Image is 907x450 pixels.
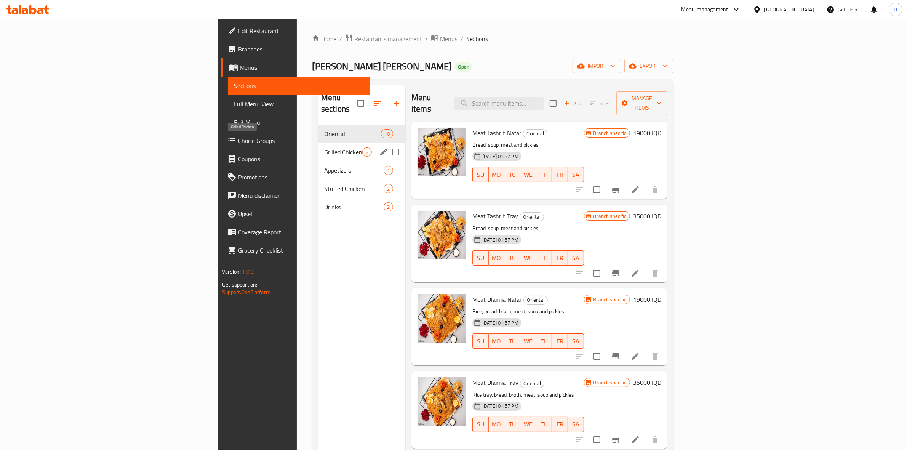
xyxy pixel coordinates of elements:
[476,169,486,180] span: SU
[431,34,457,44] a: Menus
[240,63,364,72] span: Menus
[646,181,664,199] button: delete
[489,167,505,182] button: MO
[555,169,565,180] span: FR
[545,95,561,111] span: Select section
[568,167,584,182] button: SA
[504,250,520,266] button: TU
[504,417,520,432] button: TU
[633,294,661,305] h6: 19000 IQD
[238,26,364,35] span: Edit Restaurant
[520,213,544,221] span: Oriental
[242,267,254,277] span: 1.0.0
[536,167,552,182] button: TH
[571,169,581,180] span: SA
[378,146,389,158] button: edit
[536,417,552,432] button: TH
[418,211,466,259] img: Meat Tashrib Tray
[461,34,463,43] li: /
[221,131,370,150] a: Choice Groups
[221,58,370,77] a: Menus
[472,333,489,349] button: SU
[507,419,517,430] span: TU
[568,333,584,349] button: SA
[312,58,452,75] span: [PERSON_NAME] [PERSON_NAME]
[476,336,486,347] span: SU
[324,129,381,138] span: Oriental
[479,319,521,327] span: [DATE] 01:57 PM
[631,185,640,194] a: Edit menu item
[318,161,405,179] div: Appetizers1
[345,34,422,44] a: Restaurants management
[489,417,505,432] button: MO
[384,202,393,211] div: items
[606,431,625,449] button: Branch-specific-item
[411,92,445,115] h2: Menu items
[571,336,581,347] span: SA
[492,419,502,430] span: MO
[520,379,544,388] span: Oriental
[238,191,364,200] span: Menu disclaimer
[590,296,630,303] span: Branch specific
[520,250,536,266] button: WE
[539,169,549,180] span: TH
[476,419,486,430] span: SU
[472,224,584,233] p: Bread, soup, meat and pickles
[523,296,548,305] div: Oriental
[568,417,584,432] button: SA
[539,336,549,347] span: TH
[507,336,517,347] span: TU
[552,333,568,349] button: FR
[369,94,387,112] span: Sort sections
[568,250,584,266] button: SA
[589,348,605,364] span: Select to update
[520,333,536,349] button: WE
[472,294,522,305] span: Meat Dlaimia Nafar
[228,77,370,95] a: Sections
[555,419,565,430] span: FR
[238,246,364,255] span: Grocery Checklist
[479,402,521,410] span: [DATE] 01:57 PM
[221,22,370,40] a: Edit Restaurant
[318,125,405,143] div: Oriental10
[362,147,372,157] div: items
[238,173,364,182] span: Promotions
[631,352,640,361] a: Edit menu item
[633,211,661,221] h6: 35000 IQD
[238,154,364,163] span: Coupons
[681,5,728,14] div: Menu-management
[552,250,568,266] button: FR
[590,213,630,220] span: Branch specific
[606,347,625,365] button: Branch-specific-item
[324,166,384,175] div: Appetizers
[504,167,520,182] button: TU
[555,253,565,264] span: FR
[234,118,364,127] span: Edit Menu
[524,296,547,304] span: Oriental
[221,150,370,168] a: Coupons
[571,253,581,264] span: SA
[238,136,364,145] span: Choice Groups
[221,186,370,205] a: Menu disclaimer
[573,59,621,73] button: import
[624,59,673,73] button: export
[455,64,472,70] span: Open
[523,336,533,347] span: WE
[228,95,370,113] a: Full Menu View
[363,149,371,156] span: 2
[324,202,384,211] span: Drinks
[476,253,486,264] span: SU
[561,98,585,109] span: Add item
[222,280,257,290] span: Get support on:
[418,128,466,176] img: Meat Tashrib Nafar
[536,250,552,266] button: TH
[585,98,616,109] span: Select section first
[555,336,565,347] span: FR
[504,333,520,349] button: TU
[472,417,489,432] button: SU
[631,435,640,444] a: Edit menu item
[489,250,505,266] button: MO
[418,377,466,426] img: Meat Dlaimia Tray
[492,336,502,347] span: MO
